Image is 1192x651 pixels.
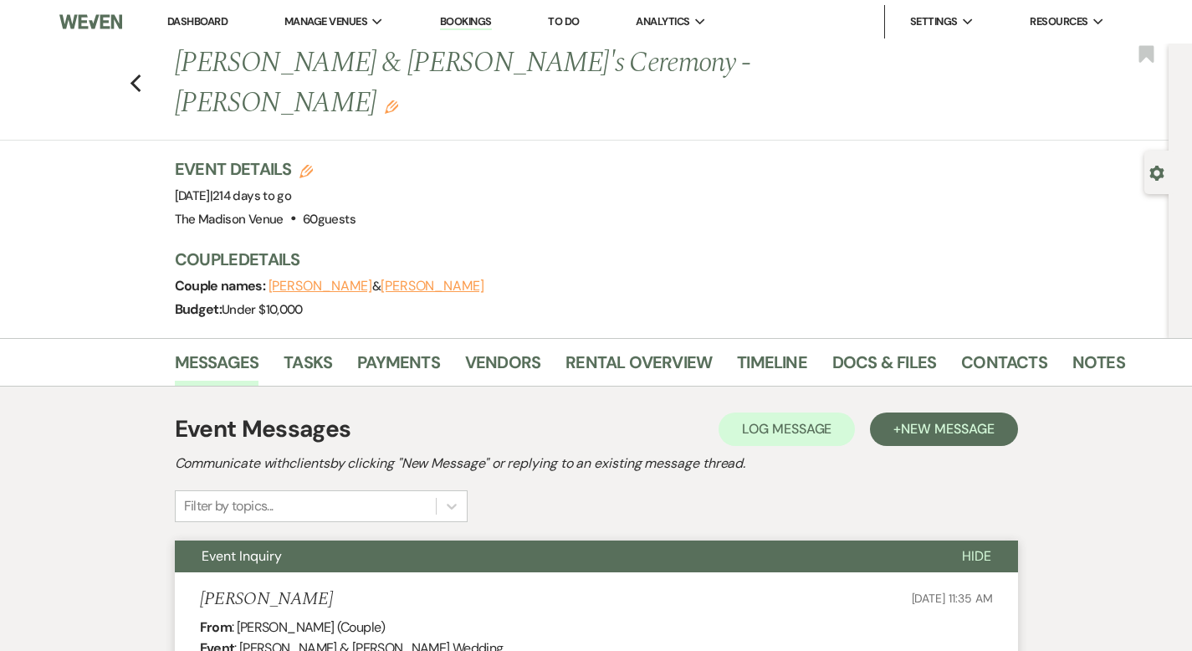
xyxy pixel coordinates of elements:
[175,541,935,572] button: Event Inquiry
[742,420,831,438] span: Log Message
[175,211,284,228] span: The Madison Venue
[303,211,356,228] span: 60 guests
[935,541,1018,572] button: Hide
[440,14,492,30] a: Bookings
[465,349,540,386] a: Vendors
[737,349,807,386] a: Timeline
[175,300,223,318] span: Budget:
[381,279,484,293] button: [PERSON_NAME]
[385,99,398,114] button: Edit
[167,14,228,28] a: Dashboard
[212,187,291,204] span: 214 days to go
[175,349,259,386] a: Messages
[200,589,333,610] h5: [PERSON_NAME]
[719,413,855,446] button: Log Message
[910,13,958,30] span: Settings
[210,187,291,204] span: |
[548,14,579,28] a: To Do
[901,420,994,438] span: New Message
[200,618,232,636] b: From
[269,279,372,293] button: [PERSON_NAME]
[175,454,1018,474] h2: Communicate with clients by clicking "New Message" or replying to an existing message thread.
[565,349,712,386] a: Rental Overview
[175,412,351,447] h1: Event Messages
[222,301,303,318] span: Under $10,000
[175,187,292,204] span: [DATE]
[284,349,332,386] a: Tasks
[961,349,1047,386] a: Contacts
[636,13,689,30] span: Analytics
[357,349,440,386] a: Payments
[175,277,269,295] span: Couple names:
[59,4,122,39] img: Weven Logo
[832,349,936,386] a: Docs & Files
[175,157,356,181] h3: Event Details
[202,547,282,565] span: Event Inquiry
[1030,13,1087,30] span: Resources
[912,591,993,606] span: [DATE] 11:35 AM
[184,496,274,516] div: Filter by topics...
[269,278,484,295] span: &
[175,44,924,123] h1: [PERSON_NAME] & [PERSON_NAME]'s Ceremony - [PERSON_NAME]
[1149,164,1164,180] button: Open lead details
[175,248,1112,271] h3: Couple Details
[1072,349,1125,386] a: Notes
[284,13,367,30] span: Manage Venues
[870,413,1017,446] button: +New Message
[962,547,991,565] span: Hide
